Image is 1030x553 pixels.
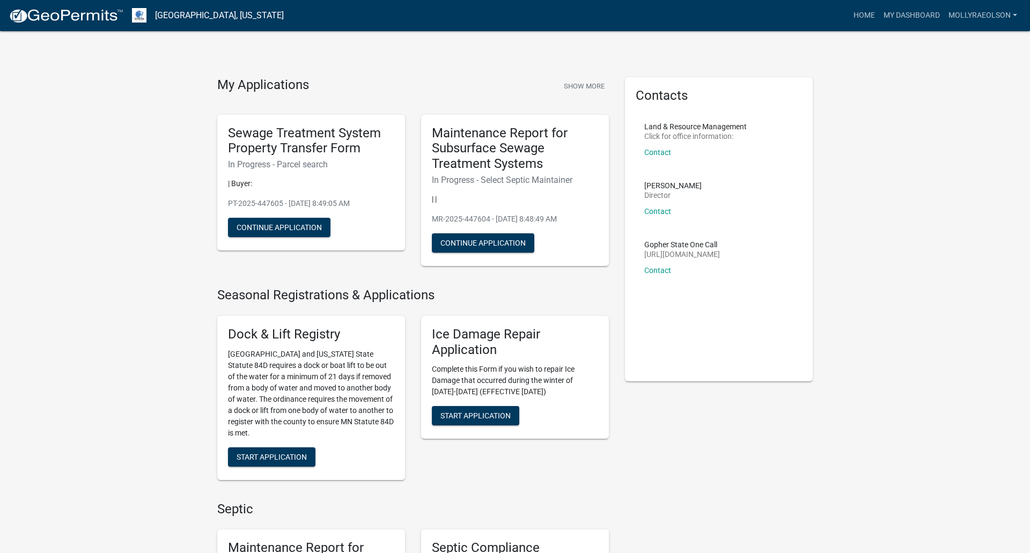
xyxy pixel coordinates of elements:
button: Start Application [432,406,519,425]
a: Home [849,5,879,26]
p: | Buyer: [228,178,394,189]
h5: Maintenance Report for Subsurface Sewage Treatment Systems [432,126,598,172]
p: Land & Resource Management [644,123,747,130]
p: [PERSON_NAME] [644,182,702,189]
h5: Sewage Treatment System Property Transfer Form [228,126,394,157]
p: [URL][DOMAIN_NAME] [644,250,720,258]
p: [GEOGRAPHIC_DATA] and [US_STATE] State Statute 84D requires a dock or boat lift to be out of the ... [228,349,394,439]
h5: Contacts [636,88,802,104]
a: Contact [644,266,671,275]
a: [GEOGRAPHIC_DATA], [US_STATE] [155,6,284,25]
img: Otter Tail County, Minnesota [132,8,146,23]
button: Continue Application [228,218,330,237]
span: Start Application [440,411,511,420]
p: PT-2025-447605 - [DATE] 8:49:05 AM [228,198,394,209]
h6: In Progress - Select Septic Maintainer [432,175,598,185]
a: My Dashboard [879,5,944,26]
h5: Ice Damage Repair Application [432,327,598,358]
p: Gopher State One Call [644,241,720,248]
a: Contact [644,148,671,157]
h4: Seasonal Registrations & Applications [217,287,609,303]
p: Director [644,191,702,199]
p: Complete this Form if you wish to repair Ice Damage that occurred during the winter of [DATE]-[DA... [432,364,598,397]
p: | | [432,194,598,205]
a: mollyraeolson [944,5,1021,26]
p: Click for office information: [644,132,747,140]
button: Start Application [228,447,315,467]
h4: Septic [217,502,609,517]
button: Show More [560,77,609,95]
a: Contact [644,207,671,216]
span: Start Application [237,452,307,461]
button: Continue Application [432,233,534,253]
p: MR-2025-447604 - [DATE] 8:48:49 AM [432,213,598,225]
h5: Dock & Lift Registry [228,327,394,342]
h4: My Applications [217,77,309,93]
h6: In Progress - Parcel search [228,159,394,169]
